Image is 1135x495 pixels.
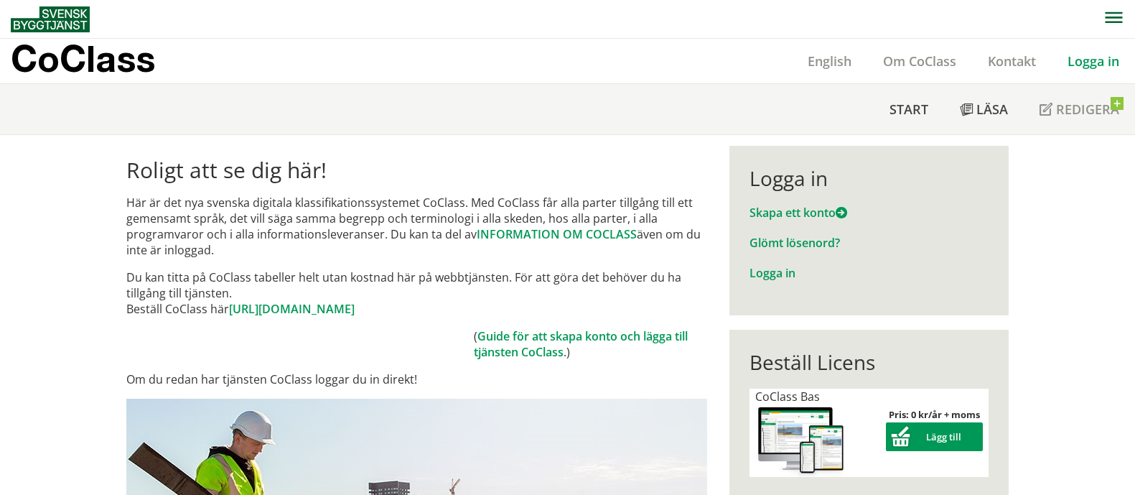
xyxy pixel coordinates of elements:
a: [URL][DOMAIN_NAME] [229,301,355,317]
a: Glömt lösenord? [749,235,840,251]
a: Guide för att skapa konto och lägga till tjänsten CoClass [474,328,688,360]
button: Lägg till [886,422,983,451]
p: Om du redan har tjänsten CoClass loggar du in direkt! [126,371,707,387]
a: Kontakt [972,52,1052,70]
a: CoClass [11,39,186,83]
a: Skapa ett konto [749,205,847,221]
strong: Pris: 0 kr/år + moms [889,408,980,421]
img: coclass-license.jpg [755,404,847,477]
span: Läsa [976,101,1008,118]
span: CoClass Bas [755,389,820,404]
p: Här är det nya svenska digitala klassifikationssystemet CoClass. Med CoClass får alla parter till... [126,195,707,258]
a: Lägg till [886,430,983,443]
a: Logga in [749,265,795,281]
span: Start [889,101,928,118]
td: ( .) [474,328,707,360]
p: CoClass [11,50,155,67]
h1: Roligt att se dig här! [126,157,707,183]
a: Logga in [1052,52,1135,70]
a: Om CoClass [867,52,972,70]
a: Start [874,84,944,134]
p: Du kan titta på CoClass tabeller helt utan kostnad här på webbtjänsten. För att göra det behöver ... [126,269,707,317]
a: English [792,52,867,70]
div: Logga in [749,166,989,190]
div: Beställ Licens [749,350,989,374]
a: Läsa [944,84,1024,134]
img: Svensk Byggtjänst [11,6,90,32]
a: INFORMATION OM COCLASS [477,226,637,242]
